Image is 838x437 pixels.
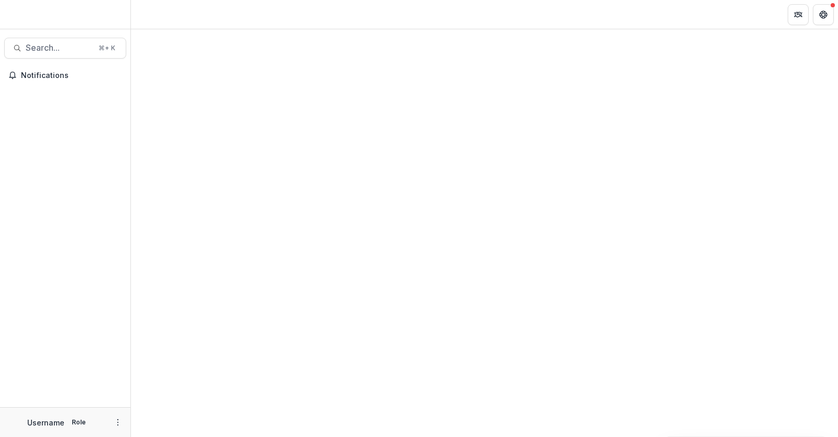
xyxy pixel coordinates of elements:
button: Partners [788,4,809,25]
button: More [112,416,124,429]
span: Notifications [21,71,122,80]
button: Notifications [4,67,126,84]
nav: breadcrumb [135,7,180,22]
div: ⌘ + K [96,42,117,54]
button: Search... [4,38,126,59]
span: Search... [26,43,92,53]
button: Get Help [813,4,834,25]
p: Role [69,418,89,427]
p: Username [27,417,64,428]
